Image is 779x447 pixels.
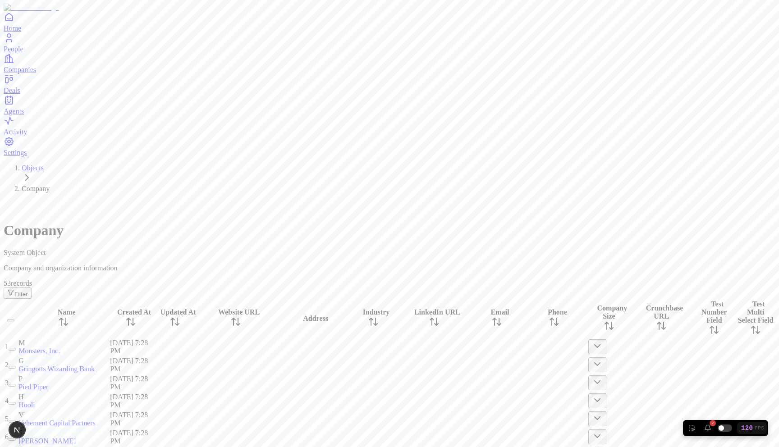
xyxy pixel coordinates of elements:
span: [DATE] 7:28 PM [110,375,148,391]
div: [DATE] 7:28 PM [110,375,151,391]
div: System Object [4,249,775,257]
span: Email [491,308,509,316]
img: Item Brain Logo [4,4,59,12]
a: Gringotts Wizarding Bank [18,365,95,373]
span: 4 [5,397,9,405]
span: 5 [5,415,9,423]
span: Settings [4,149,27,156]
h1: Company [4,222,775,239]
span: Crunchbase URL [646,304,683,320]
span: [DATE] 7:28 PM [110,357,148,373]
a: Vehement Capital Partners [18,419,96,427]
span: 3 [5,379,9,387]
span: 1 [5,343,9,351]
div: [DATE] 7:28 PM [110,429,151,445]
span: [DATE] 7:28 PM [110,429,148,445]
a: Companies [4,53,775,73]
span: [DATE] 7:28 PM [110,411,148,427]
span: Phone [548,308,567,316]
span: Company [22,185,50,192]
span: 2 [5,361,9,369]
a: Agents [4,95,775,115]
button: Filter [4,287,32,299]
div: M [18,339,108,347]
div: P [18,375,108,383]
span: Test Multi Select Field [738,300,774,324]
span: Deals [4,87,20,94]
span: Address [303,315,328,322]
a: Deals [4,74,775,94]
span: Industry [363,308,390,316]
span: Home [4,24,21,32]
span: Companies [4,66,36,73]
span: 6 [5,433,9,441]
a: Settings [4,136,775,156]
div: [DATE] 7:28 PM [110,411,151,427]
span: Filter [14,291,28,297]
a: [PERSON_NAME] [18,437,76,445]
a: Activity [4,115,775,136]
span: Updated At [160,308,196,316]
a: Monsters, Inc. [18,347,60,355]
span: People [4,45,23,53]
span: Created At [117,308,151,316]
a: Objects [22,164,44,172]
span: Company Size [597,304,628,320]
div: G [18,357,108,365]
span: Name [58,308,76,316]
span: [DATE] 7:28 PM [110,339,148,355]
span: LinkedIn URL [414,308,460,316]
div: 53 records [4,279,775,287]
div: V [18,411,108,419]
div: H [18,393,108,401]
div: S [18,429,108,437]
div: [DATE] 7:28 PM [110,393,151,409]
span: Agents [4,107,24,115]
span: [DATE] 7:28 PM [110,393,148,409]
span: Website URL [218,308,260,316]
a: Home [4,12,775,32]
span: Activity [4,128,27,136]
p: Company and organization information [4,264,775,272]
nav: Breadcrumb [4,164,775,193]
a: Hooli [18,401,35,409]
a: Pied Piper [18,383,48,391]
span: Test Number Field [701,300,727,324]
div: [DATE] 7:28 PM [110,339,151,355]
a: People [4,32,775,53]
div: [DATE] 7:28 PM [110,357,151,373]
